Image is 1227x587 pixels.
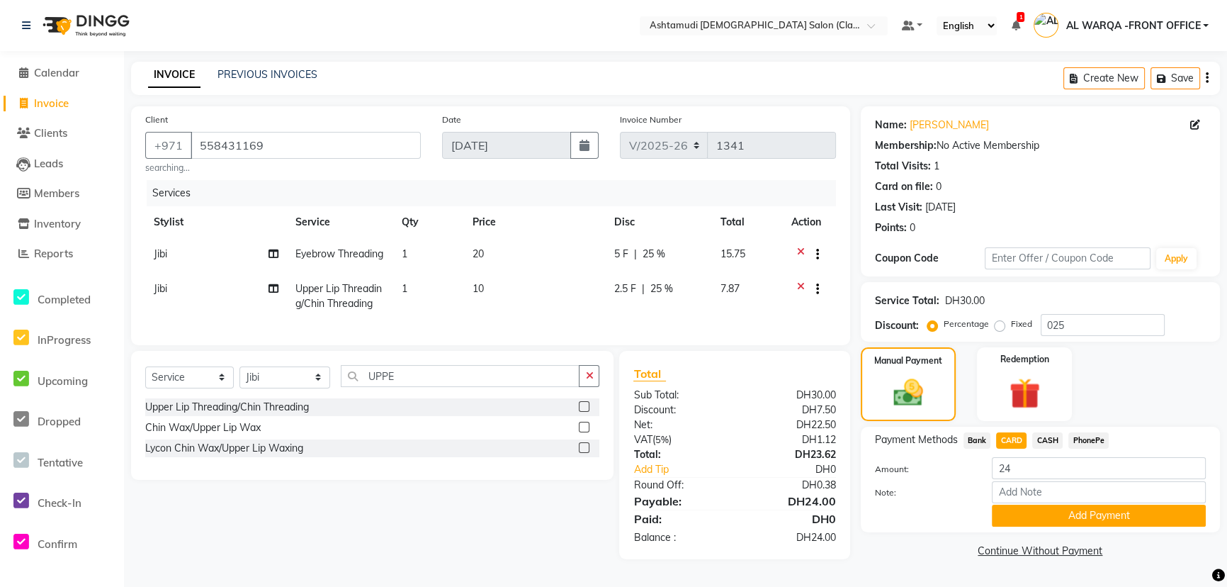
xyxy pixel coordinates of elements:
span: CARD [996,432,1027,449]
span: Tentative [38,456,83,469]
div: Card on file: [875,179,933,194]
input: Enter Offer / Coupon Code [985,247,1150,269]
span: Jibi [154,247,167,260]
input: Add Note [992,481,1206,503]
input: Search by Name/Mobile/Email/Code [191,132,421,159]
span: Leads [34,157,63,170]
span: Bank [963,432,991,449]
div: DH24.00 [735,530,847,545]
img: logo [36,6,133,45]
div: Chin Wax/Upper Lip Wax [145,420,261,435]
img: _gift.svg [1000,374,1050,413]
span: 1 [1017,12,1024,22]
span: | [642,281,645,296]
label: Client [145,113,168,126]
div: Total: [623,447,735,462]
a: Continue Without Payment [864,544,1217,559]
span: 1 [402,282,407,295]
div: Discount: [623,403,735,418]
span: InProgress [38,333,91,347]
div: DH30.00 [945,293,985,308]
div: Membership: [875,138,937,153]
th: Price [464,206,606,238]
label: Percentage [944,318,989,330]
div: Points: [875,220,907,235]
div: DH23.62 [735,447,847,462]
span: 25 % [643,247,665,262]
small: searching... [145,162,421,174]
th: Total [712,206,783,238]
span: Payment Methods [875,432,958,447]
div: Name: [875,118,907,133]
a: Leads [4,156,120,172]
label: Redemption [1000,353,1049,366]
a: Inventory [4,216,120,233]
label: Note: [864,486,982,499]
span: Calendar [34,66,79,79]
a: [PERSON_NAME] [910,118,989,133]
span: | [634,247,637,262]
div: DH22.50 [735,418,847,432]
div: Coupon Code [875,251,985,266]
span: AL WARQA -FRONT OFFICE [1065,18,1200,33]
span: Eyebrow Threading [295,247,383,260]
span: Upcoming [38,374,88,388]
div: ( ) [623,432,735,447]
span: 15.75 [720,247,745,260]
span: Total [633,367,666,381]
span: 10 [473,282,484,295]
span: 7.87 [720,282,740,295]
button: Add Payment [992,505,1206,527]
th: Action [783,206,836,238]
div: Lycon Chin Wax/Upper Lip Waxing [145,441,303,456]
div: 0 [910,220,915,235]
label: Manual Payment [874,354,942,367]
span: Upper Lip Threading/Chin Threading [295,282,382,310]
div: 1 [934,159,939,174]
div: Service Total: [875,293,939,308]
span: Dropped [38,415,81,428]
span: 25 % [650,281,673,296]
div: Sub Total: [623,388,735,403]
span: Reports [34,247,73,260]
label: Invoice Number [620,113,682,126]
span: 5 F [614,247,628,262]
div: DH7.50 [735,403,847,418]
span: 20 [473,247,484,260]
th: Service [287,206,393,238]
span: Inventory [34,217,81,230]
div: [DATE] [925,200,956,215]
th: Stylist [145,206,287,238]
label: Amount: [864,463,982,476]
span: PhonePe [1068,432,1109,449]
label: Fixed [1011,318,1032,330]
div: Last Visit: [875,200,922,215]
a: 1 [1011,19,1019,32]
a: Clients [4,125,120,142]
button: Apply [1156,248,1197,269]
a: PREVIOUS INVOICES [217,68,317,81]
input: Amount [992,457,1206,479]
th: Qty [393,206,464,238]
span: Members [34,186,79,200]
span: Confirm [38,537,77,551]
div: Services [147,180,847,206]
div: Upper Lip Threading/Chin Threading [145,400,309,415]
div: DH1.12 [735,432,847,447]
div: DH24.00 [735,493,847,510]
a: Calendar [4,65,120,82]
div: DH30.00 [735,388,847,403]
div: DH0 [753,462,846,477]
button: Create New [1063,67,1145,89]
div: Round Off: [623,478,735,493]
div: Payable: [623,493,735,510]
span: 5% [655,434,668,445]
span: Clients [34,126,67,140]
th: Disc [606,206,712,238]
div: Balance : [623,530,735,545]
button: Save [1150,67,1200,89]
span: CASH [1032,432,1063,449]
span: Check-In [38,496,81,510]
div: Paid: [623,510,735,527]
img: AL WARQA -FRONT OFFICE [1034,13,1058,38]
